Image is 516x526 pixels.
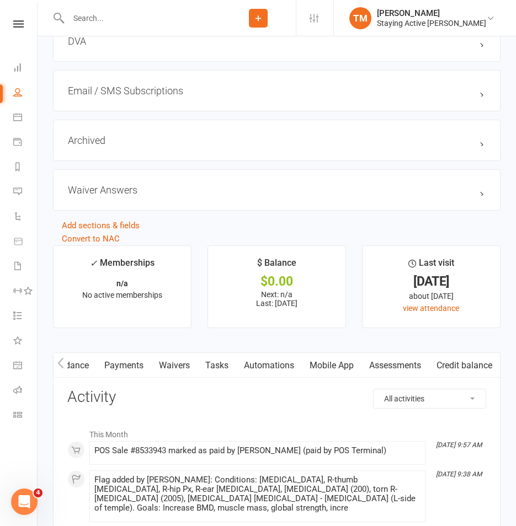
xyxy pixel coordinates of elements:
a: Reports [13,155,38,180]
i: [DATE] 9:57 AM [436,441,482,449]
a: What's New [13,329,38,354]
iframe: Intercom live chat [11,489,38,515]
h3: Archived [68,135,486,146]
a: Roll call kiosk mode [13,379,38,404]
a: Calendar [13,106,38,131]
span: No active memberships [82,291,162,299]
div: TM [349,7,371,29]
div: POS Sale #8533943 marked as paid by [PERSON_NAME] (paid by POS Terminal) [94,446,421,455]
div: $ Balance [257,256,296,276]
h3: Waiver Answers [68,184,486,196]
a: Payments [97,353,151,378]
div: about [DATE] [373,290,490,302]
span: 4 [34,489,42,497]
div: Memberships [90,256,155,276]
a: General attendance kiosk mode [13,354,38,379]
a: Convert to NAC [62,234,120,244]
a: Payments [13,131,38,155]
a: Tasks [198,353,236,378]
a: view attendance [403,304,459,313]
div: [DATE] [373,276,490,287]
a: Credit balance [429,353,500,378]
a: Assessments [361,353,429,378]
li: This Month [67,423,486,441]
a: Mobile App [302,353,361,378]
a: Class kiosk mode [13,404,38,428]
i: ✓ [90,258,97,269]
div: [PERSON_NAME] [377,8,486,18]
a: People [13,81,38,106]
i: [DATE] 9:38 AM [436,470,482,478]
strong: n/a [116,279,128,288]
input: Search... [65,10,221,26]
a: Add sections & fields [62,221,140,230]
a: Product Sales [13,230,38,255]
a: Dashboard [13,56,38,81]
div: $0.00 [218,276,336,287]
a: Automations [236,353,302,378]
div: Staying Active [PERSON_NAME] [377,18,486,28]
p: Next: n/a Last: [DATE] [218,290,336,308]
h3: Email / SMS Subscriptions [68,85,486,96]
div: Last visit [408,256,454,276]
a: Waivers [151,353,198,378]
div: Flag added by [PERSON_NAME]: Conditions: [MEDICAL_DATA], R-thumb [MEDICAL_DATA], R-hip Px, R-ear ... [94,475,421,513]
h3: Activity [67,389,486,406]
h3: DVA [68,35,486,47]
